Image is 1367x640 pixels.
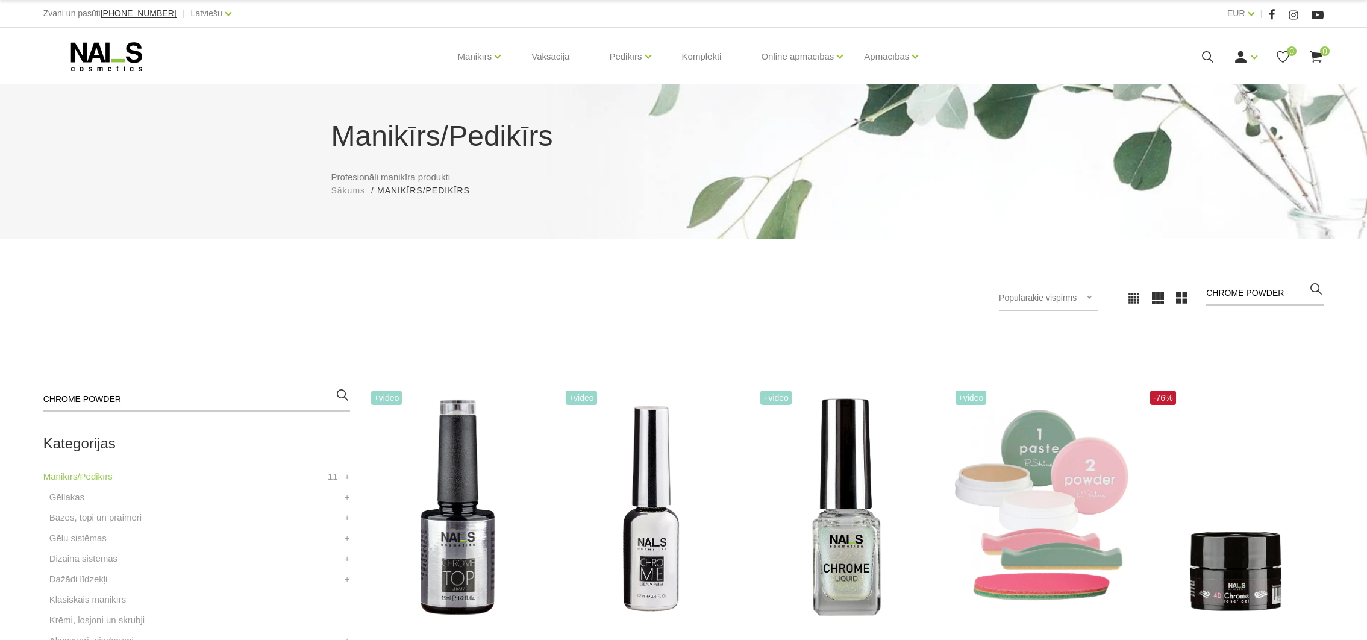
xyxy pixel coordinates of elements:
[49,490,84,504] a: Gēllakas
[43,6,177,21] div: Zvani un pasūti
[761,33,834,81] a: Online apmācības
[999,293,1077,303] span: Populārākie vispirms
[566,391,597,405] span: +Video
[322,115,1045,197] div: Profesionāli manikīra produkti
[368,387,545,630] img: Virsējais pārklājums bez lipīgā slāņa.Nodrošina izcilu spīdumu un ilgnoturību. Neatstāj nenoklāta...
[43,469,113,484] a: Manikīrs/Pedikīrs
[458,33,492,81] a: Manikīrs
[1320,46,1330,56] span: 0
[1287,46,1297,56] span: 0
[1275,49,1290,64] a: 0
[183,6,185,21] span: |
[1147,387,1324,630] img: Reljefa gels, kas paredzēts dizaina veidošanai ar hroma gellakām. Tā konsistence ir īpaši izstrād...
[672,28,731,86] a: Komplekti
[345,510,350,525] a: +
[377,184,482,197] li: Manikīrs/Pedikīrs
[331,184,366,197] a: Sākums
[757,387,934,630] img: Dizaina produkts spilgtā spoguļa efekta radīšanai.LIETOŠANA: Pirms lietošanas nepieciešams sakrat...
[1206,281,1324,306] input: Meklēt produktus ...
[760,391,792,405] span: +Video
[49,592,127,607] a: Klasiskais manikīrs
[609,33,642,81] a: Pedikīrs
[328,469,338,484] span: 11
[345,469,350,484] a: +
[956,391,987,405] span: +Video
[43,436,350,451] h2: Kategorijas
[191,6,222,20] a: Latviešu
[522,28,579,86] a: Vaksācija
[345,531,350,545] a: +
[345,551,350,566] a: +
[49,572,108,586] a: Dažādi līdzekļi
[1150,391,1176,405] span: -76%
[331,186,366,195] span: Sākums
[345,572,350,586] a: +
[101,8,177,18] span: [PHONE_NUMBER]
[101,9,177,18] a: [PHONE_NUMBER]
[371,391,402,405] span: +Video
[864,33,909,81] a: Apmācības
[49,531,107,545] a: Gēlu sistēmas
[953,387,1129,630] img: “Japānas manikīrs” – sapnis par veseliem un stipriem nagiem ir piepildījies!Japānas manikīrs izte...
[43,387,350,412] input: Meklēt produktus ...
[563,387,739,630] img: Paredzēta hromēta jeb spoguļspīduma efekta veidošanai uz pilnas naga plātnes vai atsevišķiem diza...
[331,115,1036,158] h1: Manikīrs/Pedikīrs
[345,490,350,504] a: +
[1227,6,1245,20] a: EUR
[49,613,145,627] a: Krēmi, losjoni un skrubji
[1309,49,1324,64] a: 0
[1260,6,1263,21] span: |
[49,551,117,566] a: Dizaina sistēmas
[49,510,142,525] a: Bāzes, topi un praimeri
